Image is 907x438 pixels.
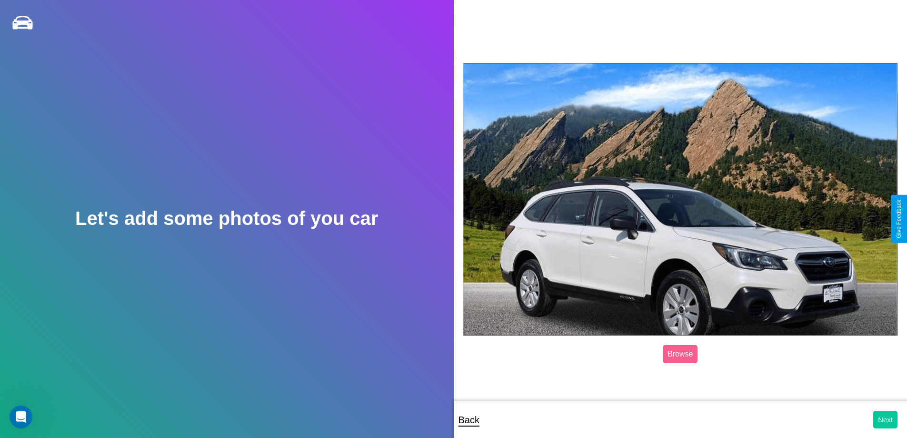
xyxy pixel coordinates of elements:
label: Browse [663,345,698,363]
div: Give Feedback [896,200,902,238]
h2: Let's add some photos of you car [75,208,378,229]
button: Next [873,411,897,428]
img: posted [463,63,898,336]
iframe: Intercom live chat [10,406,32,428]
p: Back [458,411,479,428]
